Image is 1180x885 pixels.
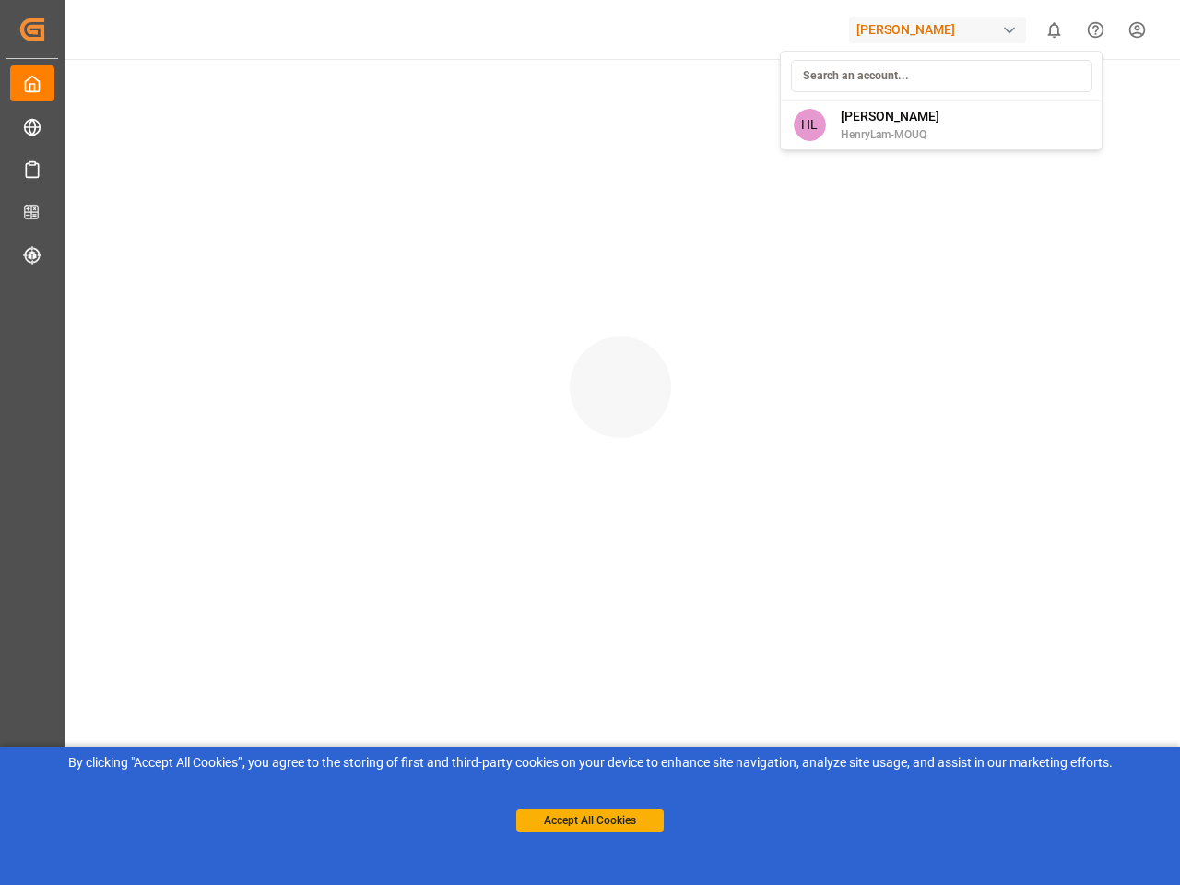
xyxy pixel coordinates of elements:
input: Search an account... [791,60,1092,92]
span: HL [794,109,826,141]
button: show 0 new notifications [1033,9,1075,51]
span: HenryLam-MOUQ [841,126,939,143]
button: Help Center [1075,9,1116,51]
div: [PERSON_NAME] [849,17,1026,43]
div: By clicking "Accept All Cookies”, you agree to the storing of first and third-party cookies on yo... [13,753,1167,773]
span: [PERSON_NAME] [841,107,939,126]
button: Accept All Cookies [516,809,664,832]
